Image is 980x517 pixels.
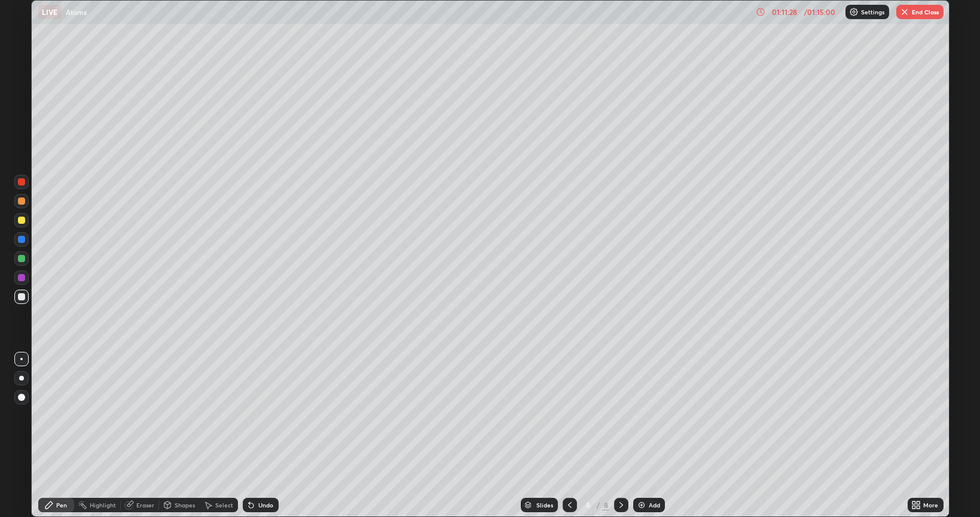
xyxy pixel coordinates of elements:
div: / [596,501,600,509]
img: add-slide-button [637,500,646,510]
img: end-class-cross [900,7,909,17]
p: Settings [861,9,884,15]
p: Atoms [66,7,87,17]
div: Shapes [175,502,195,508]
div: Pen [56,502,67,508]
div: Undo [258,502,273,508]
button: End Class [896,5,944,19]
img: class-settings-icons [849,7,859,17]
div: 01:11:28 [768,8,801,16]
div: Eraser [136,502,154,508]
div: 8 [602,500,609,510]
div: Select [215,502,233,508]
div: 8 [582,501,594,509]
div: Highlight [90,502,116,508]
div: Slides [536,502,553,508]
div: More [923,502,938,508]
div: Add [649,502,660,508]
p: LIVE [42,7,58,17]
div: / 01:15:00 [801,8,838,16]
